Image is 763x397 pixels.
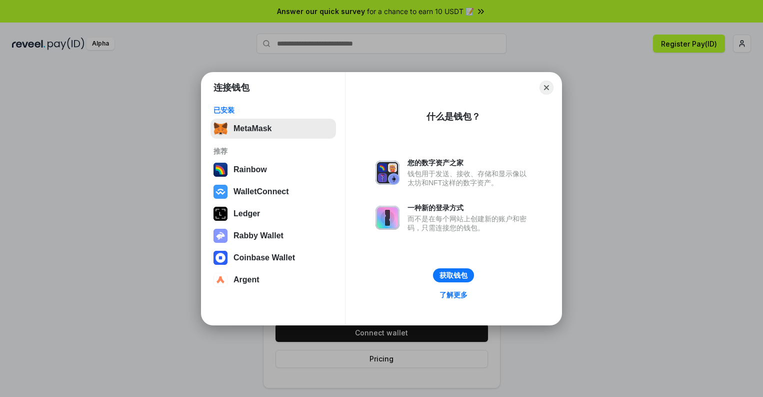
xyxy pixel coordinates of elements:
div: Argent [233,275,259,284]
button: Ledger [210,204,336,224]
div: 什么是钱包？ [426,111,480,123]
img: svg+xml,%3Csvg%20fill%3D%22none%22%20height%3D%2233%22%20viewBox%3D%220%200%2035%2033%22%20width%... [213,122,227,136]
div: 钱包用于发送、接收、存储和显示像以太坊和NFT这样的数字资产。 [407,169,531,187]
img: svg+xml,%3Csvg%20xmlns%3D%22http%3A%2F%2Fwww.w3.org%2F2000%2Fsvg%22%20fill%3D%22none%22%20viewBox... [375,206,399,230]
button: 获取钱包 [433,268,474,282]
img: svg+xml,%3Csvg%20width%3D%22120%22%20height%3D%22120%22%20viewBox%3D%220%200%20120%20120%22%20fil... [213,163,227,177]
button: Argent [210,270,336,290]
div: 一种新的登录方式 [407,203,531,212]
div: Rainbow [233,165,267,174]
div: Ledger [233,209,260,218]
img: svg+xml,%3Csvg%20xmlns%3D%22http%3A%2F%2Fwww.w3.org%2F2000%2Fsvg%22%20fill%3D%22none%22%20viewBox... [213,229,227,243]
div: 您的数字资产之家 [407,158,531,167]
div: MetaMask [233,124,271,133]
button: WalletConnect [210,182,336,202]
div: Coinbase Wallet [233,253,295,262]
button: Coinbase Wallet [210,248,336,268]
div: 了解更多 [439,290,467,299]
div: 获取钱包 [439,271,467,280]
button: Rabby Wallet [210,226,336,246]
div: 而不是在每个网站上创建新的账户和密码，只需连接您的钱包。 [407,214,531,232]
div: 推荐 [213,147,333,156]
div: Rabby Wallet [233,231,283,240]
div: WalletConnect [233,187,289,196]
img: svg+xml,%3Csvg%20xmlns%3D%22http%3A%2F%2Fwww.w3.org%2F2000%2Fsvg%22%20fill%3D%22none%22%20viewBox... [375,161,399,185]
img: svg+xml,%3Csvg%20width%3D%2228%22%20height%3D%2228%22%20viewBox%3D%220%200%2028%2028%22%20fill%3D... [213,185,227,199]
img: svg+xml,%3Csvg%20width%3D%2228%22%20height%3D%2228%22%20viewBox%3D%220%200%2028%2028%22%20fill%3D... [213,251,227,265]
img: svg+xml,%3Csvg%20width%3D%2228%22%20height%3D%2228%22%20viewBox%3D%220%200%2028%2028%22%20fill%3D... [213,273,227,287]
div: 已安装 [213,106,333,115]
button: Close [539,81,553,95]
button: MetaMask [210,119,336,139]
button: Rainbow [210,160,336,180]
h1: 连接钱包 [213,82,249,94]
a: 了解更多 [433,288,473,301]
img: svg+xml,%3Csvg%20xmlns%3D%22http%3A%2F%2Fwww.w3.org%2F2000%2Fsvg%22%20width%3D%2228%22%20height%3... [213,207,227,221]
